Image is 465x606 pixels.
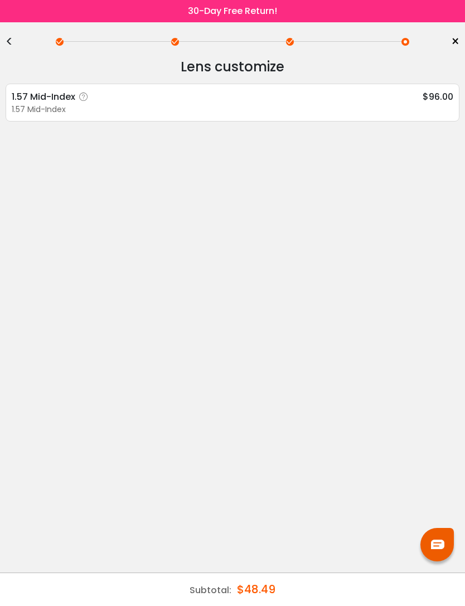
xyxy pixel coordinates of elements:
[237,573,275,605] div: $48.49
[6,37,22,46] div: <
[12,104,453,115] div: 1.57 Mid-Index
[12,90,92,104] div: 1.57 Mid-Index
[6,56,459,78] div: Lens customize
[423,90,453,104] span: $96.00
[443,33,459,50] a: ×
[431,540,444,549] img: chat
[451,33,459,50] span: ×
